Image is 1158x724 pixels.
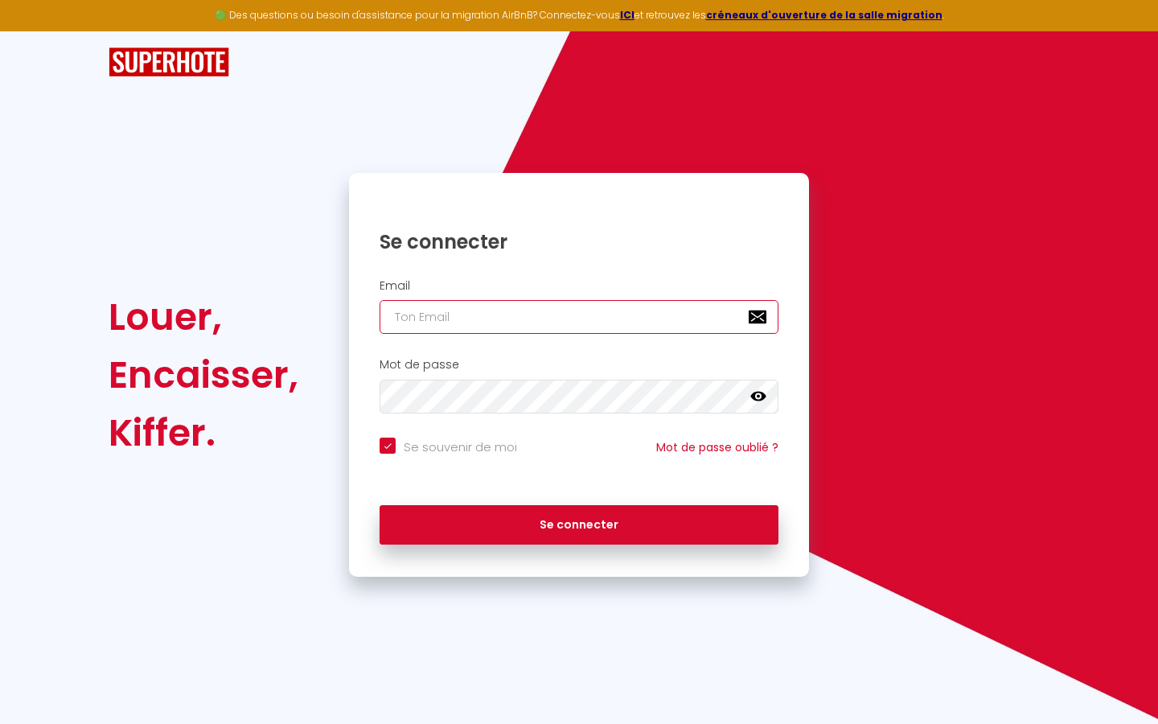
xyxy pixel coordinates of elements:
[380,300,778,334] input: Ton Email
[380,229,778,254] h1: Se connecter
[656,439,778,455] a: Mot de passe oublié ?
[109,47,229,77] img: SuperHote logo
[380,358,778,372] h2: Mot de passe
[620,8,634,22] a: ICI
[109,404,298,462] div: Kiffer.
[380,505,778,545] button: Se connecter
[109,288,298,346] div: Louer,
[380,279,778,293] h2: Email
[706,8,942,22] a: créneaux d'ouverture de la salle migration
[109,346,298,404] div: Encaisser,
[13,6,61,55] button: Ouvrir le widget de chat LiveChat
